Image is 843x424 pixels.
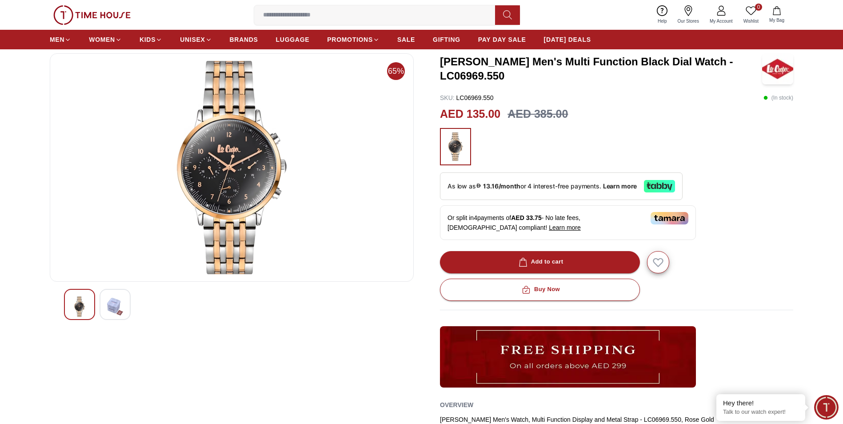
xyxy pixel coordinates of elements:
div: Hey there! [723,399,799,408]
span: AED 33.75 [511,214,541,221]
a: Our Stores [672,4,704,26]
span: SALE [397,35,415,44]
img: ... [444,132,467,161]
div: Add to cart [517,257,563,267]
img: Lee Cooper Men's Multi Function Black Dial Watch - LC06969.550 [762,53,793,84]
a: LUGGAGE [276,32,310,48]
span: LUGGAGE [276,35,310,44]
a: SALE [397,32,415,48]
a: Help [652,4,672,26]
h3: [PERSON_NAME] Men's Multi Function Black Dial Watch - LC06969.550 [440,55,762,83]
a: UNISEX [180,32,212,48]
button: My Bag [764,4,790,25]
span: My Account [706,18,736,24]
img: Tamara [651,212,688,224]
span: 65% [387,62,405,80]
h3: AED 385.00 [507,106,568,123]
p: LC06969.550 [440,93,494,102]
span: Learn more [549,224,581,231]
span: My Bag [766,17,788,24]
h2: Overview [440,398,473,412]
span: Our Stores [674,18,703,24]
span: GIFTING [433,35,460,44]
div: Buy Now [520,284,560,295]
button: Buy Now [440,279,640,301]
img: Lee Cooper Men's Multi Function Black Dial Watch - LC06969.550 [72,296,88,317]
a: PROMOTIONS [327,32,380,48]
h2: AED 135.00 [440,106,500,123]
span: SKU : [440,94,455,101]
span: PROMOTIONS [327,35,373,44]
span: PAY DAY SALE [478,35,526,44]
span: KIDS [140,35,156,44]
div: [PERSON_NAME] Men's Watch, Multi Function Display and Metal Strap - LC06969.550, Rose Gold [440,415,793,424]
div: Chat Widget [814,395,839,420]
span: 0 [755,4,762,11]
button: Add to cart [440,251,640,273]
span: UNISEX [180,35,205,44]
img: Lee Cooper Men's Multi Function Black Dial Watch - LC06969.550 [107,296,123,317]
img: ... [53,5,131,25]
a: MEN [50,32,71,48]
span: [DATE] DEALS [544,35,591,44]
span: Help [654,18,671,24]
a: WOMEN [89,32,122,48]
a: KIDS [140,32,162,48]
span: BRANDS [230,35,258,44]
span: Wishlist [740,18,762,24]
p: Talk to our watch expert! [723,408,799,416]
p: ( In stock ) [763,93,793,102]
a: PAY DAY SALE [478,32,526,48]
a: GIFTING [433,32,460,48]
a: BRANDS [230,32,258,48]
a: [DATE] DEALS [544,32,591,48]
span: WOMEN [89,35,115,44]
img: Lee Cooper Men's Multi Function Black Dial Watch - LC06969.550 [57,61,406,274]
span: MEN [50,35,64,44]
div: Or split in 4 payments of - No late fees, [DEMOGRAPHIC_DATA] compliant! [440,205,696,240]
a: 0Wishlist [738,4,764,26]
img: ... [440,326,696,388]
